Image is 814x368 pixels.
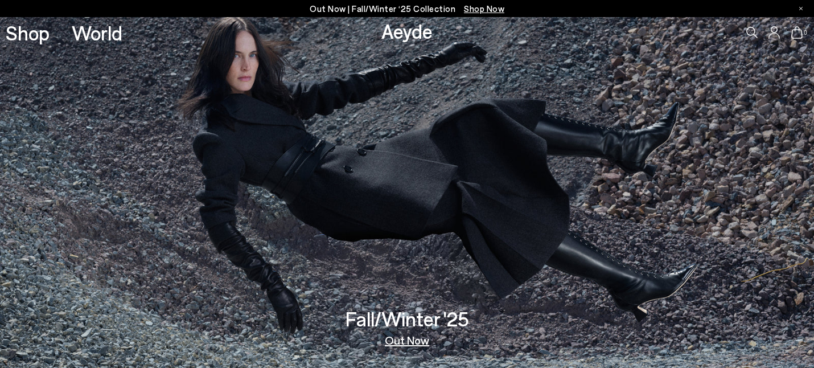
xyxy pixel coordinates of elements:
[385,334,429,346] a: Out Now
[6,23,50,43] a: Shop
[464,3,504,14] span: Navigate to /collections/new-in
[803,30,808,36] span: 0
[381,19,433,43] a: Aeyde
[72,23,122,43] a: World
[791,26,803,39] a: 0
[346,309,469,329] h3: Fall/Winter '25
[310,2,504,16] p: Out Now | Fall/Winter ‘25 Collection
